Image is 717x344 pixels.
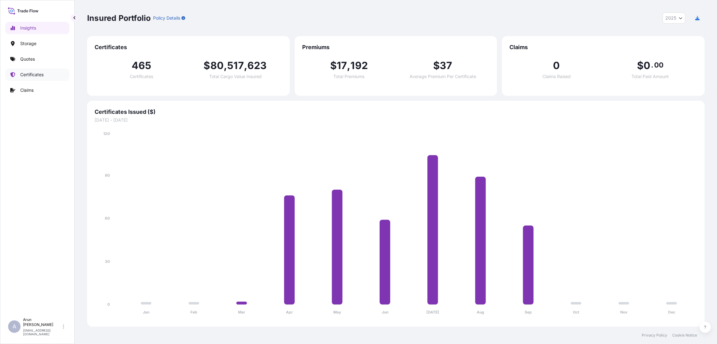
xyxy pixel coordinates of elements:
span: 00 [654,63,663,67]
tspan: Feb [190,310,197,314]
span: 37 [440,61,452,71]
p: Insights [20,25,36,31]
p: [EMAIL_ADDRESS][DOMAIN_NAME] [23,328,62,336]
a: Storage [5,37,69,50]
span: $ [433,61,440,71]
tspan: 0 [107,302,110,307]
span: Total Premiums [333,74,364,79]
tspan: Mar [238,310,245,314]
span: , [224,61,227,71]
tspan: May [333,310,341,314]
span: 192 [350,61,368,71]
span: Claims Raised [542,74,571,79]
span: 623 [247,61,267,71]
p: Claims [20,87,34,93]
a: Cookie Notice [672,333,697,338]
a: Claims [5,84,69,96]
tspan: Oct [573,310,579,314]
span: Total Paid Amount [631,74,669,79]
button: Year Selector [663,12,685,24]
span: Certificates Issued ($) [95,108,697,116]
p: Quotes [20,56,35,62]
span: Average Premium Per Certificate [410,74,476,79]
a: Privacy Policy [642,333,667,338]
tspan: 120 [103,131,110,136]
span: 0 [553,61,560,71]
a: Certificates [5,68,69,81]
span: $ [204,61,210,71]
span: Certificates [130,74,153,79]
span: $ [637,61,644,71]
span: . [651,63,653,67]
a: Insights [5,22,69,34]
span: , [347,61,350,71]
tspan: Jun [382,310,388,314]
span: , [244,61,247,71]
tspan: 90 [105,173,110,178]
tspan: [DATE] [426,310,439,314]
p: Insured Portfolio [87,13,151,23]
span: Certificates [95,44,282,51]
span: 517 [227,61,244,71]
span: 0 [644,61,650,71]
tspan: 60 [105,216,110,221]
tspan: Sep [525,310,532,314]
p: Certificates [20,72,44,78]
span: Total Cargo Value Insured [209,74,262,79]
p: Arun [PERSON_NAME] [23,317,62,327]
span: [DATE] - [DATE] [95,117,697,123]
tspan: Jan [143,310,149,314]
p: Storage [20,40,36,47]
a: Quotes [5,53,69,65]
span: 465 [132,61,152,71]
tspan: 30 [105,259,110,264]
tspan: Nov [620,310,628,314]
tspan: Aug [477,310,484,314]
span: $ [330,61,337,71]
span: Claims [509,44,697,51]
tspan: Apr [286,310,293,314]
tspan: Dec [668,310,675,314]
span: A [12,323,16,330]
p: Policy Details [153,15,180,21]
span: 2025 [665,15,676,21]
span: 17 [337,61,347,71]
span: 80 [210,61,224,71]
span: Premiums [302,44,490,51]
